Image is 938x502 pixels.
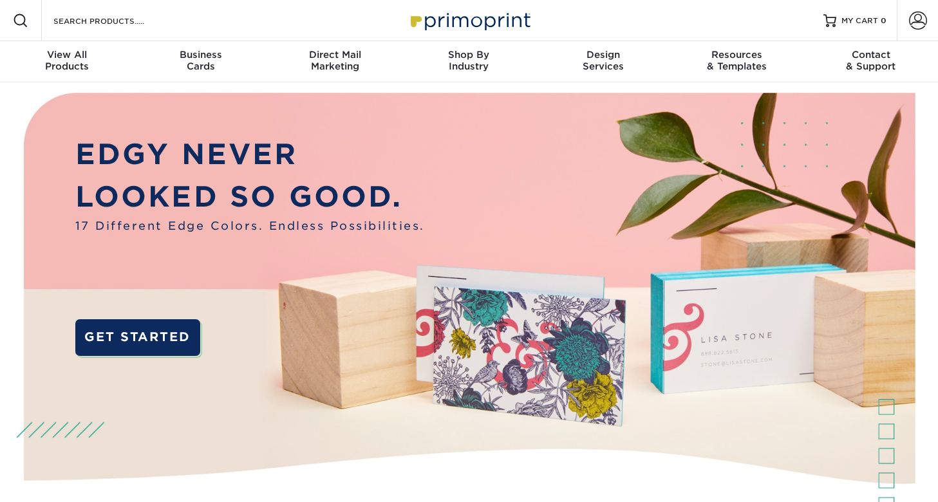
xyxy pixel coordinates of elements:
span: Business [134,49,268,60]
span: 17 Different Edge Colors. Endless Possibilities. [75,218,425,234]
span: Design [536,49,670,60]
div: Marketing [268,49,402,72]
span: 0 [881,16,886,25]
p: LOOKED SO GOOD. [75,176,425,218]
img: Primoprint [405,6,534,34]
div: & Support [804,49,938,72]
a: Direct MailMarketing [268,41,402,82]
p: EDGY NEVER [75,133,425,176]
a: Resources& Templates [670,41,804,82]
span: Direct Mail [268,49,402,60]
span: Resources [670,49,804,60]
div: Cards [134,49,268,72]
div: & Templates [670,49,804,72]
a: Contact& Support [804,41,938,82]
div: Services [536,49,670,72]
a: BusinessCards [134,41,268,82]
span: Shop By [402,49,536,60]
div: Industry [402,49,536,72]
input: SEARCH PRODUCTS..... [52,13,178,28]
a: Shop ByIndustry [402,41,536,82]
span: MY CART [841,15,878,26]
a: DesignServices [536,41,670,82]
a: GET STARTED [75,319,200,357]
span: Contact [804,49,938,60]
